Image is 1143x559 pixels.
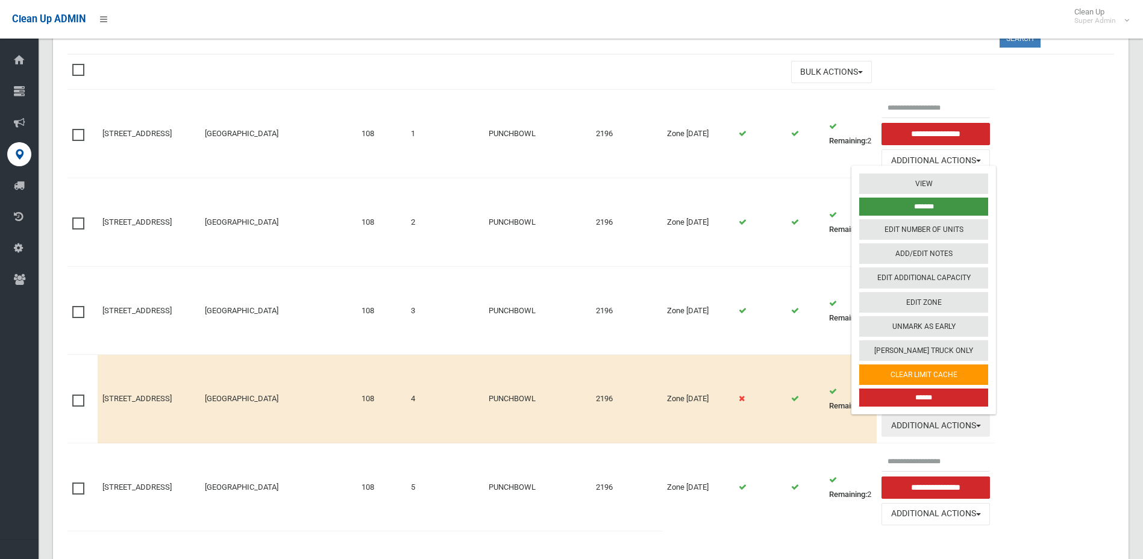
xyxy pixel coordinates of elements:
a: [STREET_ADDRESS] [102,129,172,138]
td: Zone [DATE] [662,443,734,531]
td: PUNCHBOWL [484,266,590,355]
td: 2196 [591,355,662,443]
td: [GEOGRAPHIC_DATA] [200,355,357,443]
td: 108 [357,355,406,443]
a: View [859,173,988,194]
td: 1 [406,90,448,178]
button: Additional Actions [882,503,990,525]
td: 108 [357,90,406,178]
a: Edit Additional Capacity [859,268,988,289]
a: Edit Number of Units [859,219,988,240]
td: [GEOGRAPHIC_DATA] [200,90,357,178]
span: Clean Up [1068,7,1128,25]
td: [GEOGRAPHIC_DATA] [200,178,357,267]
td: 5 [406,443,448,531]
button: Additional Actions [882,414,990,437]
td: 108 [357,266,406,355]
a: [STREET_ADDRESS] [102,306,172,315]
strong: Remaining: [829,313,867,322]
a: Add/Edit Notes [859,244,988,264]
a: Unmark As Early [859,316,988,337]
td: 2196 [591,443,662,531]
td: 2 [824,266,877,355]
strong: Remaining: [829,136,867,145]
strong: Remaining: [829,401,867,410]
a: [STREET_ADDRESS] [102,482,172,492]
td: Zone [DATE] [662,355,734,443]
td: 2 [824,355,877,443]
td: Zone [DATE] [662,90,734,178]
td: 2 [824,178,877,267]
td: Zone [DATE] [662,178,734,267]
td: 2 [824,443,877,531]
td: 108 [357,443,406,531]
a: [STREET_ADDRESS] [102,394,172,403]
td: 2 [406,178,448,267]
td: 4 [406,355,448,443]
strong: Remaining: [829,225,867,234]
a: [STREET_ADDRESS] [102,217,172,226]
td: PUNCHBOWL [484,443,590,531]
button: Bulk Actions [791,61,872,83]
button: Additional Actions [882,149,990,172]
td: 2 [824,90,877,178]
td: PUNCHBOWL [484,355,590,443]
a: Edit Zone [859,292,988,313]
small: Super Admin [1074,16,1116,25]
button: Search [1000,30,1041,48]
td: PUNCHBOWL [484,90,590,178]
td: Zone [DATE] [662,266,734,355]
td: 2196 [591,90,662,178]
a: Clear Limit Cache [859,364,988,385]
td: 108 [357,178,406,267]
td: [GEOGRAPHIC_DATA] [200,266,357,355]
span: Clean Up ADMIN [12,13,86,25]
strong: Remaining: [829,490,867,499]
a: [PERSON_NAME] Truck Only [859,340,988,361]
td: 2196 [591,178,662,267]
td: [GEOGRAPHIC_DATA] [200,443,357,531]
td: 3 [406,266,448,355]
td: 2196 [591,266,662,355]
td: PUNCHBOWL [484,178,590,267]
